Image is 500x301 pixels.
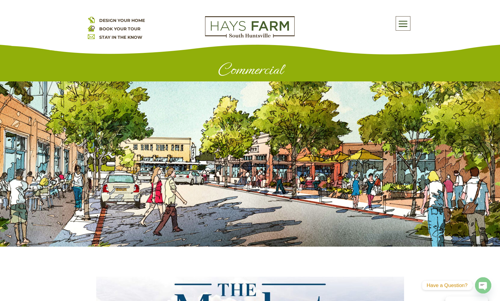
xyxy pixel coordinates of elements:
[88,61,413,81] h1: Commercial
[99,26,140,32] a: BOOK YOUR TOUR
[99,35,142,40] a: STAY IN THE KNOW
[205,16,295,38] img: Logo
[205,34,295,39] a: hays farm homes huntsville development
[88,25,95,32] img: book your home tour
